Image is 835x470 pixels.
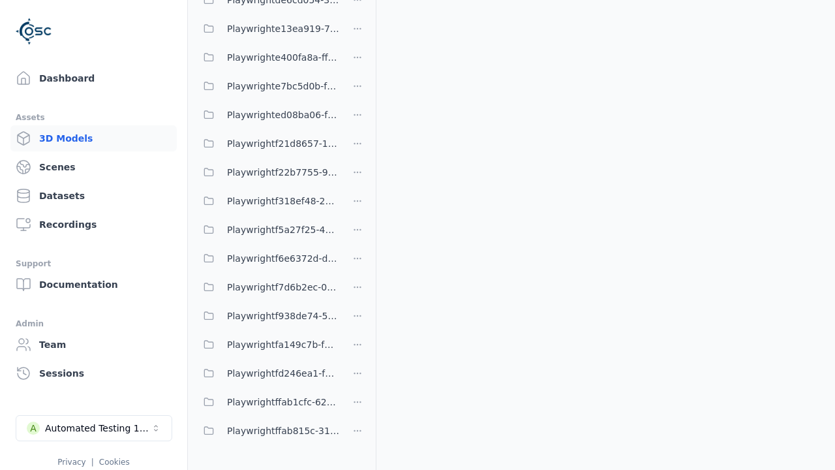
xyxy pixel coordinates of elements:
button: Playwrighte7bc5d0b-f05c-428e-acb9-376080a3e236 [196,73,339,99]
span: Playwrightf21d8657-1a90-4d62-a0d6-d375ceb0f4d9 [227,136,339,151]
span: | [91,458,94,467]
button: Playwrightffab1cfc-6293-4a63-b192-c0ce7931d3c5 [196,389,339,415]
a: 3D Models [10,125,177,151]
span: Playwrightf6e6372d-d8c3-48d1-8f16-0ef137004ef1 [227,251,339,266]
a: Recordings [10,211,177,238]
div: Support [16,256,172,272]
a: Team [10,332,177,358]
div: A [27,422,40,435]
a: Sessions [10,360,177,386]
a: Privacy [57,458,85,467]
span: Playwrightfa149c7b-f1d1-4da2-bf0b-5d1572eedb4f [227,337,339,352]
button: Playwrightf318ef48-2396-40bb-9121-597365a9c38d [196,188,339,214]
span: Playwrighte13ea919-7ee8-4cee-8fb5-a83bfbd03e0f [227,21,339,37]
span: Playwrighte7bc5d0b-f05c-428e-acb9-376080a3e236 [227,78,339,94]
span: Playwrightffab1cfc-6293-4a63-b192-c0ce7931d3c5 [227,394,339,410]
div: Admin [16,316,172,332]
button: Playwrightffab815c-3132-4ca9-9321-41b7911218bf [196,418,339,444]
img: Logo [16,13,52,50]
button: Playwrightfd246ea1-f13f-4e77-acca-fcd6d55a72dd [196,360,339,386]
div: Assets [16,110,172,125]
div: Automated Testing 1 - Playwright [45,422,151,435]
span: Playwrightf318ef48-2396-40bb-9121-597365a9c38d [227,193,339,209]
button: Playwrightf6e6372d-d8c3-48d1-8f16-0ef137004ef1 [196,245,339,272]
button: Playwrightfa149c7b-f1d1-4da2-bf0b-5d1572eedb4f [196,332,339,358]
a: Scenes [10,154,177,180]
a: Cookies [99,458,130,467]
button: Playwrighte13ea919-7ee8-4cee-8fb5-a83bfbd03e0f [196,16,339,42]
span: Playwrighted08ba06-f6ab-4918-b6e7-fc621a953ca3 [227,107,339,123]
a: Dashboard [10,65,177,91]
button: Playwrightf7d6b2ec-0c2d-4b61-b130-c2424894d07e [196,274,339,300]
button: Playwrighte400fa8a-ff96-4c21-9919-5d8b496fb463 [196,44,339,70]
button: Playwrighted08ba06-f6ab-4918-b6e7-fc621a953ca3 [196,102,339,128]
span: Playwrighte400fa8a-ff96-4c21-9919-5d8b496fb463 [227,50,339,65]
span: Playwrightf7d6b2ec-0c2d-4b61-b130-c2424894d07e [227,279,339,295]
button: Select a workspace [16,415,172,441]
a: Datasets [10,183,177,209]
span: Playwrightf5a27f25-4b21-40df-860f-4385a207a8a6 [227,222,339,238]
button: Playwrightf22b7755-9f13-4c77-9466-1ba9964cd8f7 [196,159,339,185]
a: Documentation [10,272,177,298]
button: Playwrightf21d8657-1a90-4d62-a0d6-d375ceb0f4d9 [196,131,339,157]
button: Playwrightf938de74-5787-461e-b2f7-d3c2c2798525 [196,303,339,329]
button: Playwrightf5a27f25-4b21-40df-860f-4385a207a8a6 [196,217,339,243]
span: Playwrightffab815c-3132-4ca9-9321-41b7911218bf [227,423,339,439]
span: Playwrightf22b7755-9f13-4c77-9466-1ba9964cd8f7 [227,164,339,180]
span: Playwrightfd246ea1-f13f-4e77-acca-fcd6d55a72dd [227,366,339,381]
span: Playwrightf938de74-5787-461e-b2f7-d3c2c2798525 [227,308,339,324]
